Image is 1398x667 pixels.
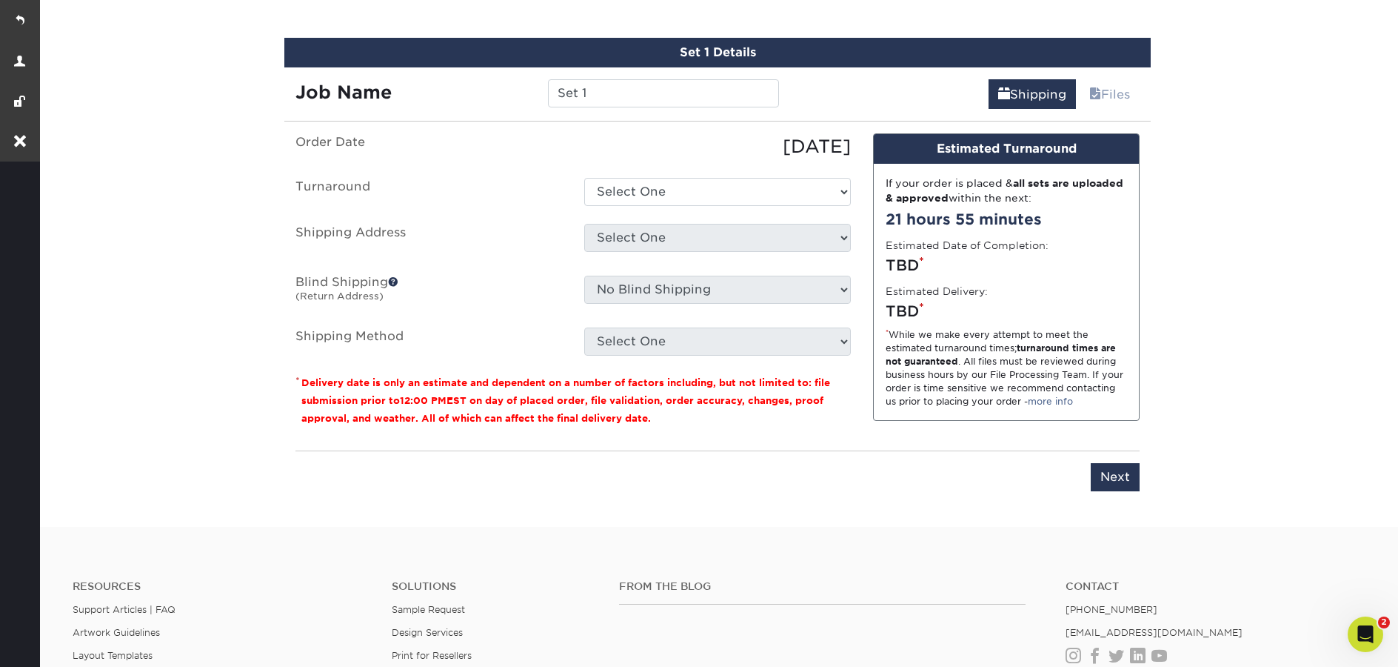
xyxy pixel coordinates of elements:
span: shipping [998,87,1010,102]
iframe: Intercom live chat [1348,617,1383,652]
small: Delivery date is only an estimate and dependent on a number of factors including, but not limited... [301,377,830,424]
a: Layout Templates [73,650,153,661]
a: Contact [1066,580,1362,593]
label: Shipping Method [284,328,573,356]
input: Next [1091,463,1140,491]
h4: Resources [73,580,369,593]
div: [DATE] [573,133,862,160]
a: [PHONE_NUMBER] [1066,604,1157,615]
div: TBD [886,300,1127,322]
div: While we make every attempt to meet the estimated turnaround times; . All files must be reviewed ... [886,328,1127,408]
a: Shipping [989,79,1076,109]
a: [EMAIL_ADDRESS][DOMAIN_NAME] [1066,627,1243,638]
label: Turnaround [284,178,573,206]
a: Files [1080,79,1140,109]
label: Estimated Delivery: [886,284,988,299]
a: Artwork Guidelines [73,627,160,638]
div: TBD [886,254,1127,276]
a: Print for Resellers [392,650,472,661]
a: Sample Request [392,604,465,615]
div: If your order is placed & within the next: [886,176,1127,206]
div: 21 hours 55 minutes [886,208,1127,230]
h4: Solutions [392,580,598,593]
span: 12:00 PM [400,395,447,406]
a: more info [1028,396,1073,407]
label: Estimated Date of Completion: [886,238,1048,253]
label: Shipping Address [284,224,573,258]
span: 2 [1378,617,1390,628]
input: Enter a job name [548,79,778,107]
h4: From the Blog [619,580,1026,593]
a: Support Articles | FAQ [73,604,175,615]
a: Design Services [392,627,463,638]
span: files [1089,87,1101,102]
div: Set 1 Details [284,38,1151,67]
label: Blind Shipping [284,276,573,310]
strong: Job Name [295,82,392,103]
div: Estimated Turnaround [874,134,1139,164]
small: (Return Address) [295,291,384,302]
label: Order Date [284,133,573,160]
